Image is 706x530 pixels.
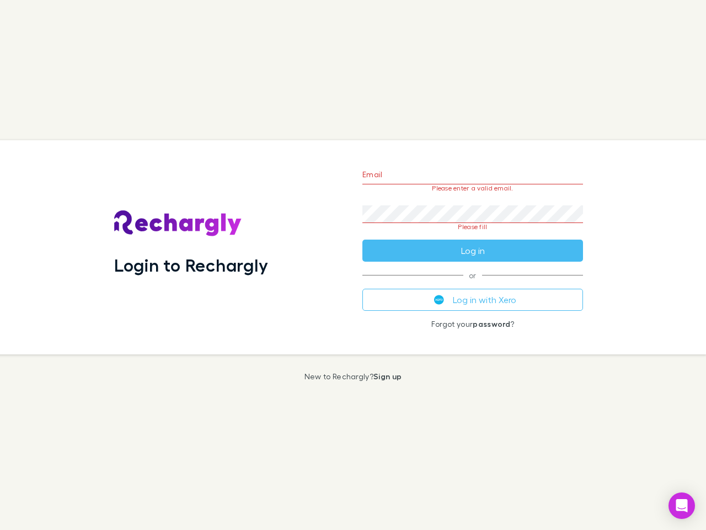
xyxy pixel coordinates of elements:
p: Please enter a valid email. [362,184,583,192]
button: Log in with Xero [362,289,583,311]
a: Sign up [373,372,402,381]
a: password [473,319,510,328]
p: Forgot your ? [362,320,583,328]
button: Log in [362,240,583,262]
img: Xero's logo [434,295,444,305]
h1: Login to Rechargly [114,255,268,275]
p: New to Rechargly? [304,372,402,381]
img: Rechargly's Logo [114,210,242,237]
div: Open Intercom Messenger [668,492,695,519]
p: Please fill [362,223,583,231]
